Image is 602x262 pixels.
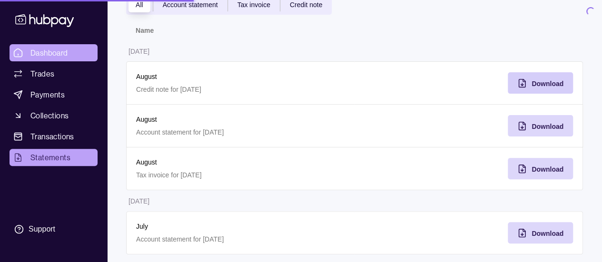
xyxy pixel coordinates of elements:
a: Dashboard [10,44,98,61]
span: Download [532,230,563,237]
p: August [136,114,345,125]
span: Statements [30,152,70,163]
span: All [136,1,143,9]
span: Download [532,123,563,130]
a: Support [10,219,98,239]
p: Tax invoice for [DATE] [136,170,345,180]
span: Dashboard [30,47,68,58]
p: Account statement for [DATE] [136,127,345,137]
a: Payments [10,86,98,103]
a: Transactions [10,128,98,145]
span: Tax invoice [237,1,270,9]
p: Credit note for [DATE] [136,84,345,95]
span: Download [532,80,563,87]
p: July [136,221,345,232]
button: Download [508,115,573,136]
span: Payments [30,89,65,100]
button: Download [508,158,573,179]
span: Credit note [290,1,322,9]
p: Name [136,27,154,34]
span: Transactions [30,131,74,142]
p: Account statement for [DATE] [136,234,345,244]
a: Trades [10,65,98,82]
a: Statements [10,149,98,166]
span: Trades [30,68,54,79]
p: August [136,157,345,167]
span: Download [532,165,563,173]
p: August [136,71,345,82]
span: Account statement [163,1,218,9]
button: Download [508,222,573,243]
button: Download [508,72,573,94]
a: Collections [10,107,98,124]
div: Support [29,224,55,234]
span: Collections [30,110,69,121]
p: [DATE] [128,197,149,205]
p: [DATE] [128,48,149,55]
